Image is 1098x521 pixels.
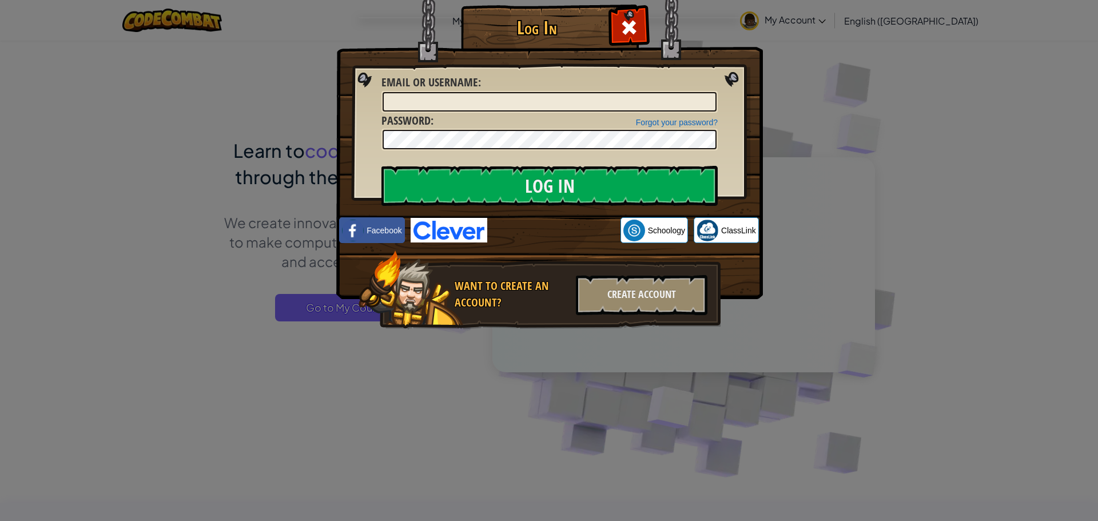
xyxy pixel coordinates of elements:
[381,113,433,129] label: :
[381,74,478,90] span: Email or Username
[721,225,756,236] span: ClassLink
[464,18,610,38] h1: Log In
[636,118,718,127] a: Forgot your password?
[648,225,685,236] span: Schoology
[381,113,431,128] span: Password
[381,74,481,91] label: :
[576,275,707,315] div: Create Account
[342,220,364,241] img: facebook_small.png
[367,225,401,236] span: Facebook
[381,166,718,206] input: Log In
[697,220,718,241] img: classlink-logo-small.png
[487,218,620,243] iframe: Sign in with Google Button
[455,278,569,311] div: Want to create an account?
[411,218,487,242] img: clever-logo-blue.png
[623,220,645,241] img: schoology.png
